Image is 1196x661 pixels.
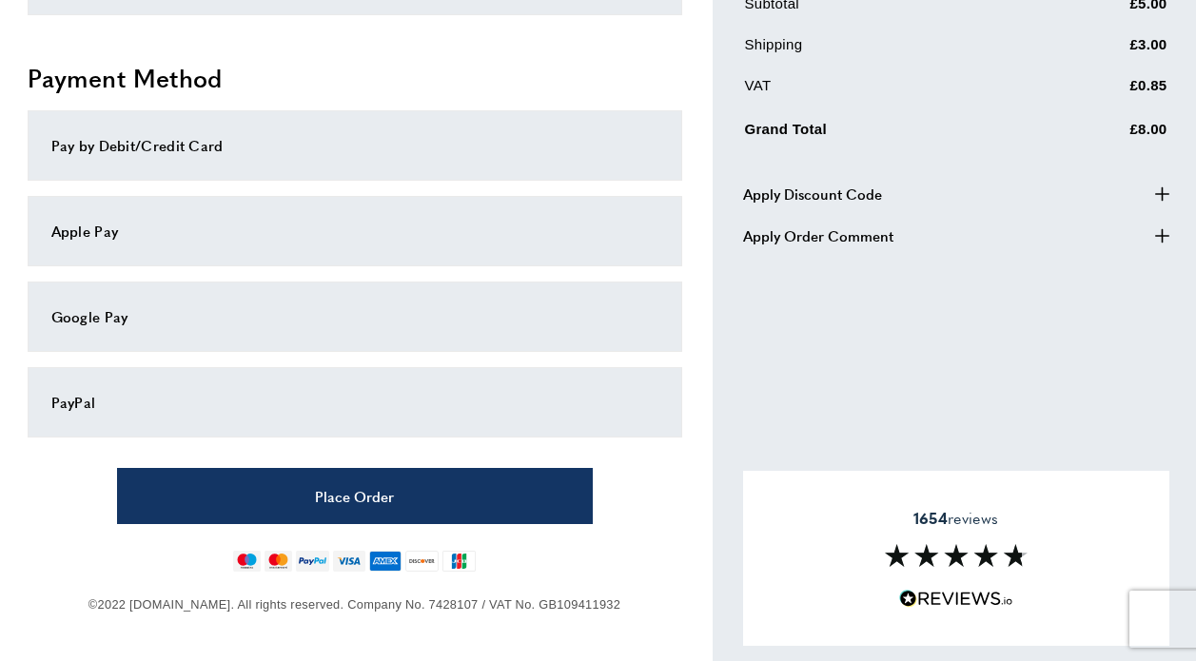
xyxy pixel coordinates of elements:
[51,391,658,414] div: PayPal
[442,551,476,572] img: jcb
[233,551,261,572] img: maestro
[1036,74,1167,111] td: £0.85
[1036,33,1167,70] td: £3.00
[117,468,593,524] button: Place Order
[913,509,998,528] span: reviews
[745,74,1034,111] td: VAT
[743,183,882,205] span: Apply Discount Code
[51,134,658,157] div: Pay by Debit/Credit Card
[51,220,658,243] div: Apple Pay
[745,115,1034,156] td: Grand Total
[405,551,439,572] img: discover
[885,544,1028,567] img: Reviews section
[369,551,402,572] img: american-express
[333,551,364,572] img: visa
[1036,115,1167,156] td: £8.00
[913,507,948,529] strong: 1654
[745,33,1034,70] td: Shipping
[743,224,893,247] span: Apply Order Comment
[28,61,682,95] h2: Payment Method
[265,551,292,572] img: mastercard
[88,597,620,612] span: ©2022 [DOMAIN_NAME]. All rights reserved. Company No. 7428107 / VAT No. GB109411932
[899,590,1013,608] img: Reviews.io 5 stars
[51,305,658,328] div: Google Pay
[296,551,329,572] img: paypal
